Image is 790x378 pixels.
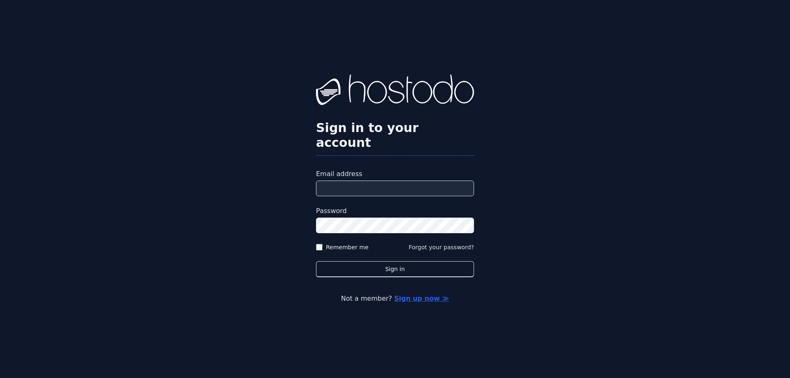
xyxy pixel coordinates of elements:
p: Not a member? [39,294,750,304]
a: Sign up now ≫ [394,295,449,302]
label: Email address [316,169,474,179]
img: Hostodo [316,74,474,107]
label: Remember me [326,243,369,251]
button: Sign in [316,261,474,277]
h2: Sign in to your account [316,121,474,150]
label: Password [316,206,474,216]
button: Forgot your password? [409,243,474,251]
